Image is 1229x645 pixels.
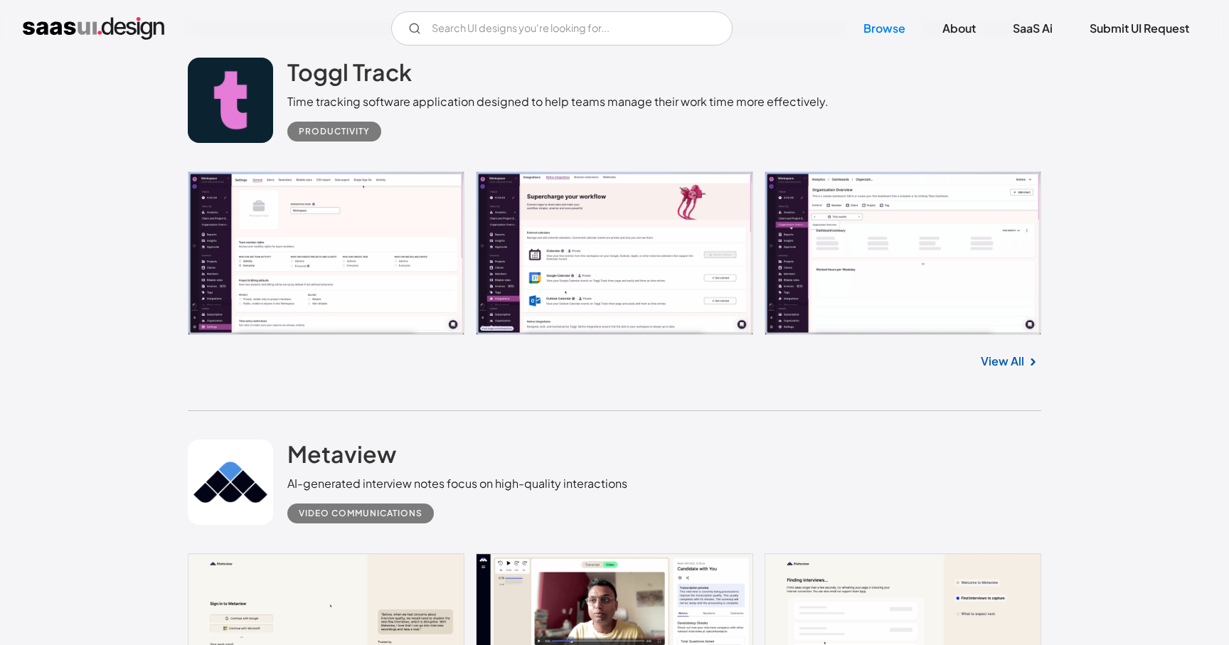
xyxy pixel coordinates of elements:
[925,13,993,44] a: About
[287,58,412,86] h2: Toggl Track
[391,11,733,46] input: Search UI designs you're looking for...
[996,13,1070,44] a: SaaS Ai
[1073,13,1206,44] a: Submit UI Request
[23,17,164,40] a: home
[287,439,396,468] h2: Metaview
[287,439,396,475] a: Metaview
[287,93,829,110] div: Time tracking software application designed to help teams manage their work time more effectively.
[299,123,370,140] div: Productivity
[287,58,412,93] a: Toggl Track
[299,505,422,522] div: Video Communications
[391,11,733,46] form: Email Form
[981,353,1024,370] a: View All
[287,475,627,492] div: AI-generated interview notes focus on high-quality interactions
[846,13,922,44] a: Browse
